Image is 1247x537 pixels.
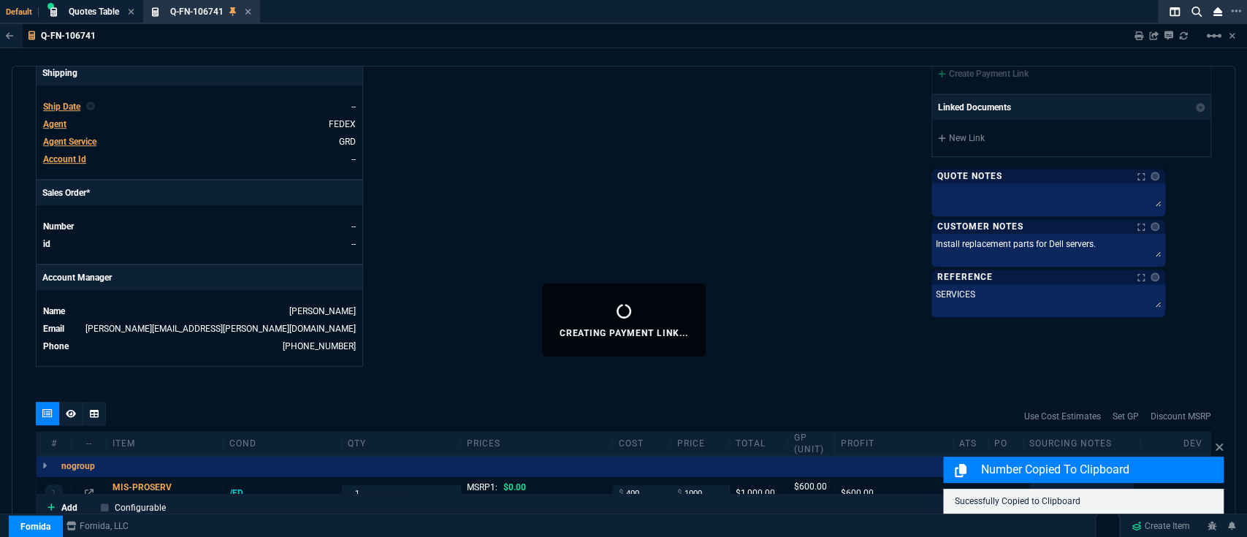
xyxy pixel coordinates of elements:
span: Name [43,306,65,316]
span: Agent Service [43,137,96,147]
div: cond [224,438,342,449]
span: Ship Date [43,102,80,112]
span: Phone [43,341,69,351]
a: -- [351,221,356,232]
div: dev [1175,438,1210,449]
span: -- [351,102,356,112]
div: cost [613,438,671,449]
nx-icon: Back to Table [6,31,14,41]
div: qty [342,438,460,449]
a: (770) 826-8405 [283,341,356,351]
div: # [37,438,72,449]
div: /ED [229,487,257,499]
a: New Link [938,132,1205,145]
p: Creating Payment Link... [559,327,687,339]
tr: undefined [42,117,356,132]
span: $0.00 [503,482,526,492]
a: Create Item [1126,515,1196,537]
div: PO [988,438,1023,449]
nx-icon: Split Panels [1164,3,1186,20]
div: Item [107,438,224,449]
a: Set GP [1113,410,1139,423]
p: Reference [937,271,993,283]
div: -- [72,438,107,449]
a: -- [351,154,356,164]
span: Agent [43,119,66,129]
a: Use Cost Estimates [1024,410,1101,423]
div: price [671,438,730,449]
div: ATS [953,438,988,449]
nx-icon: Close Workbench [1208,3,1228,20]
span: $ [677,487,682,499]
p: Customer Notes [937,221,1023,232]
p: Configurable [115,501,166,514]
p: Number Copied to Clipboard [981,461,1221,479]
span: Quotes Table [69,7,119,17]
div: Profit [835,438,953,449]
a: -- [351,239,356,249]
nx-icon: Search [1186,3,1208,20]
span: Number [43,221,74,232]
tr: undefined [42,237,356,251]
a: Hide Workbench [1229,30,1235,42]
p: 1 [51,487,56,499]
p: Q-FN-106741 [41,30,96,42]
a: [PERSON_NAME][EMAIL_ADDRESS][PERSON_NAME][DOMAIN_NAME] [85,324,356,334]
span: Q-FN-106741 [170,7,224,17]
span: Default [6,7,39,17]
nx-icon: Open New Tab [1231,4,1241,18]
a: [PERSON_NAME] [289,306,356,316]
p: Add [61,501,77,514]
tr: undefined [42,321,356,336]
div: Sourcing Notes [1023,438,1140,449]
a: FEDEX [329,119,356,129]
p: Shipping [37,61,362,85]
p: nogroup [61,460,95,472]
tr: undefined [42,134,356,149]
nx-icon: Open In Opposite Panel [85,488,94,498]
p: Sales Order* [37,180,362,205]
nx-icon: Close Tab [245,7,251,18]
a: GRD [339,137,356,147]
p: Account Manager [37,265,362,290]
p: Linked Documents [938,101,1011,114]
tr: undefined [42,152,356,167]
div: prices [461,438,613,449]
tr: undefined [42,304,356,319]
a: Discount MSRP [1151,410,1211,423]
div: Total [730,438,788,449]
p: Quote Notes [937,170,1002,182]
div: MSRP1: [467,481,606,493]
tr: undefined [42,219,356,234]
span: Email [43,324,64,334]
nx-icon: Close Tab [128,7,134,18]
p: Sucessfully Copied to Clipboard [955,495,1212,508]
nx-icon: Clear selected rep [86,100,95,113]
div: GP (unit) [788,432,835,455]
span: id [43,239,50,249]
p: 60% [794,492,811,506]
div: $1,000.00 [736,487,782,499]
span: $ [619,487,623,499]
p: $600.00 [794,481,828,492]
tr: undefined [42,339,356,354]
span: Account Id [43,154,86,164]
mat-icon: Example home icon [1205,27,1223,45]
div: $600.00 [841,487,947,499]
a: msbcCompanyName [62,519,133,533]
tr: undefined [42,99,356,114]
div: MIS-PROSERV [113,481,217,493]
